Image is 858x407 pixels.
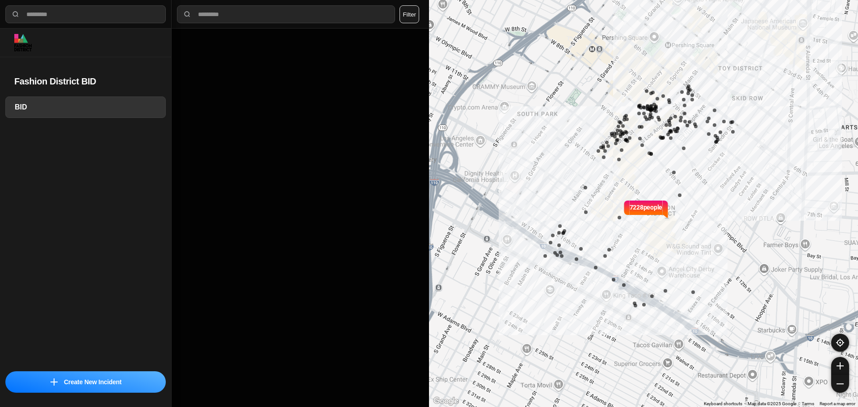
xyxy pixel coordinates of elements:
[14,34,32,51] img: logo
[50,378,58,386] img: icon
[820,401,855,406] a: Report a map error
[5,371,166,393] button: iconCreate New Incident
[183,10,192,19] img: search
[5,97,166,118] a: BID
[623,199,630,219] img: notch
[748,401,796,406] span: Map data ©2025 Google
[704,401,742,407] button: Keyboard shortcuts
[431,395,461,407] img: Google
[400,5,419,23] button: Filter
[837,362,844,369] img: zoom-in
[831,375,849,393] button: zoom-out
[431,395,461,407] a: Open this area in Google Maps (opens a new window)
[11,10,20,19] img: search
[836,339,844,347] img: recenter
[14,75,157,88] h2: Fashion District BID
[837,380,844,387] img: zoom-out
[831,357,849,375] button: zoom-in
[662,199,669,219] img: notch
[831,334,849,352] button: recenter
[64,378,122,386] p: Create New Incident
[802,401,814,406] a: Terms (opens in new tab)
[630,203,663,222] p: 7228 people
[15,102,156,113] h3: BID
